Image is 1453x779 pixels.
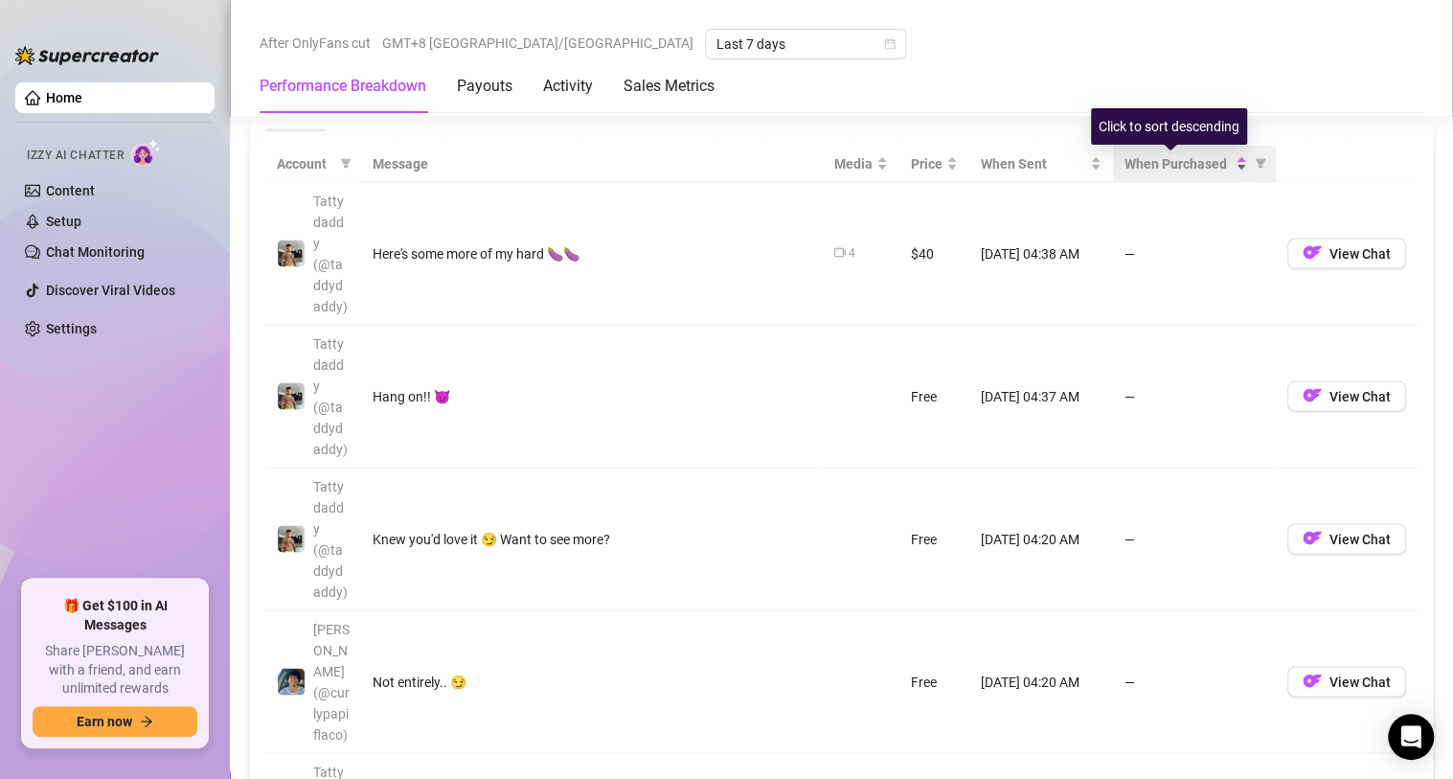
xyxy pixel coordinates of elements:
[969,468,1113,610] td: [DATE] 04:20 AM
[1113,468,1276,610] td: —
[1329,245,1391,261] span: View Chat
[278,668,305,695] img: Elijah (@curlypapiflaco)
[969,610,1113,753] td: [DATE] 04:20 AM
[1113,610,1276,753] td: —
[278,382,305,409] img: Tattydaddy (@taddydaddy)
[277,152,332,173] span: Account
[899,610,969,753] td: Free
[834,246,846,258] span: video-camera
[1287,392,1406,407] a: OFView Chat
[1303,385,1322,404] img: OF
[340,157,352,169] span: filter
[1287,535,1406,550] a: OFView Chat
[278,525,305,552] img: Tattydaddy (@taddydaddy)
[1255,157,1266,169] span: filter
[373,242,811,263] div: Here's some more of my hard 🍆🍆
[1251,149,1270,177] span: filter
[849,243,855,262] div: 4
[373,528,811,549] div: Knew you'd love it 😏 Want to see more?
[260,29,371,57] span: After OnlyFans cut
[46,321,97,336] a: Settings
[1287,380,1406,411] button: OFView Chat
[899,325,969,468] td: Free
[33,642,197,699] span: Share [PERSON_NAME] with a friend, and earn unlimited rewards
[1113,145,1276,182] th: When Purchased
[131,139,161,167] img: AI Chatter
[969,182,1113,325] td: [DATE] 04:38 AM
[1091,108,1247,145] div: Click to sort descending
[1303,528,1322,547] img: OF
[1287,238,1406,268] button: OFView Chat
[33,706,197,737] button: Earn nowarrow-right
[981,152,1086,173] span: When Sent
[313,621,350,742] span: [PERSON_NAME] (@curlypapiflaco)
[1287,523,1406,554] button: OFView Chat
[1124,152,1232,173] span: When Purchased
[1287,249,1406,264] a: OFView Chat
[46,183,95,198] a: Content
[260,75,426,98] div: Performance Breakdown
[46,214,81,229] a: Setup
[1287,666,1406,697] button: OFView Chat
[899,145,969,182] th: Price
[33,597,197,634] span: 🎁 Get $100 in AI Messages
[899,468,969,610] td: Free
[1329,388,1391,403] span: View Chat
[313,478,348,599] span: Tattydaddy (@taddydaddy)
[624,75,715,98] div: Sales Metrics
[15,46,159,65] img: logo-BBDzfeDw.svg
[1113,325,1276,468] td: —
[46,244,145,260] a: Chat Monitoring
[969,325,1113,468] td: [DATE] 04:37 AM
[373,671,811,692] div: Not entirely.. 😏
[884,38,896,50] span: calendar
[140,715,153,728] span: arrow-right
[46,283,175,298] a: Discover Viral Videos
[313,335,348,456] span: Tattydaddy (@taddydaddy)
[1113,182,1276,325] td: —
[823,145,899,182] th: Media
[336,149,355,177] span: filter
[969,145,1113,182] th: When Sent
[382,29,693,57] span: GMT+8 [GEOGRAPHIC_DATA]/[GEOGRAPHIC_DATA]
[1329,674,1391,689] span: View Chat
[77,714,132,729] span: Earn now
[313,193,348,313] span: Tattydaddy (@taddydaddy)
[1329,531,1391,546] span: View Chat
[1388,714,1434,760] div: Open Intercom Messenger
[1303,242,1322,262] img: OF
[46,90,82,105] a: Home
[911,152,942,173] span: Price
[278,240,305,266] img: Tattydaddy (@taddydaddy)
[1287,677,1406,693] a: OFView Chat
[1303,671,1322,690] img: OF
[373,385,811,406] div: Hang on!! 😈
[457,75,512,98] div: Payouts
[543,75,593,98] div: Activity
[899,182,969,325] td: $40
[834,152,873,173] span: Media
[361,145,823,182] th: Message
[27,147,124,165] span: Izzy AI Chatter
[716,30,895,58] span: Last 7 days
